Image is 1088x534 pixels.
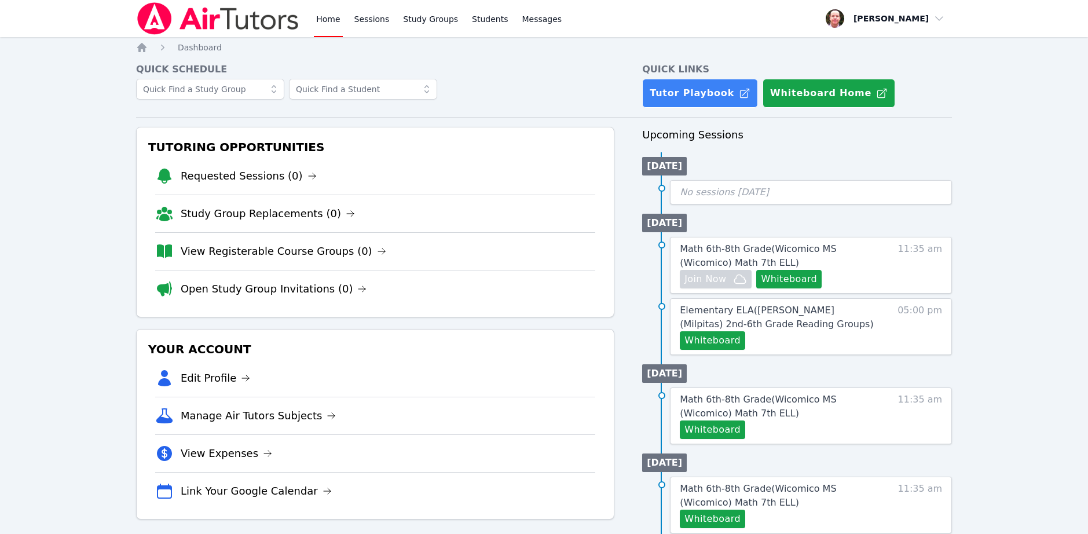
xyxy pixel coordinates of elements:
a: Link Your Google Calendar [181,483,332,499]
button: Whiteboard [680,331,745,350]
span: 05:00 pm [897,303,942,350]
a: Dashboard [178,42,222,53]
span: 11:35 am [898,482,943,528]
span: Math 6th-8th Grade ( Wicomico MS (Wicomico) Math 7th ELL ) [680,243,836,268]
a: Manage Air Tutors Subjects [181,408,336,424]
span: No sessions [DATE] [680,186,769,197]
span: Math 6th-8th Grade ( Wicomico MS (Wicomico) Math 7th ELL ) [680,483,836,508]
a: Math 6th-8th Grade(Wicomico MS (Wicomico) Math 7th ELL) [680,393,877,420]
nav: Breadcrumb [136,42,952,53]
a: Tutor Playbook [642,79,758,108]
span: Elementary ELA ( [PERSON_NAME] (Milpitas) 2nd-6th Grade Reading Groups ) [680,305,873,330]
h3: Upcoming Sessions [642,127,952,143]
li: [DATE] [642,453,687,472]
button: Whiteboard [756,270,822,288]
input: Quick Find a Student [289,79,437,100]
a: View Registerable Course Groups (0) [181,243,386,259]
span: 11:35 am [898,242,943,288]
a: Elementary ELA([PERSON_NAME] (Milpitas) 2nd-6th Grade Reading Groups) [680,303,877,331]
h4: Quick Links [642,63,952,76]
button: Whiteboard [680,510,745,528]
span: Math 6th-8th Grade ( Wicomico MS (Wicomico) Math 7th ELL ) [680,394,836,419]
li: [DATE] [642,364,687,383]
a: Math 6th-8th Grade(Wicomico MS (Wicomico) Math 7th ELL) [680,242,877,270]
h4: Quick Schedule [136,63,614,76]
input: Quick Find a Study Group [136,79,284,100]
button: Whiteboard [680,420,745,439]
span: Join Now [684,272,726,286]
h3: Tutoring Opportunities [146,137,605,158]
li: [DATE] [642,214,687,232]
a: Study Group Replacements (0) [181,206,355,222]
a: Requested Sessions (0) [181,168,317,184]
a: Edit Profile [181,370,251,386]
button: Join Now [680,270,752,288]
a: Open Study Group Invitations (0) [181,281,367,297]
span: Dashboard [178,43,222,52]
li: [DATE] [642,157,687,175]
span: Messages [522,13,562,25]
a: Math 6th-8th Grade(Wicomico MS (Wicomico) Math 7th ELL) [680,482,877,510]
img: Air Tutors [136,2,300,35]
span: 11:35 am [898,393,943,439]
button: Whiteboard Home [763,79,895,108]
h3: Your Account [146,339,605,360]
a: View Expenses [181,445,272,462]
